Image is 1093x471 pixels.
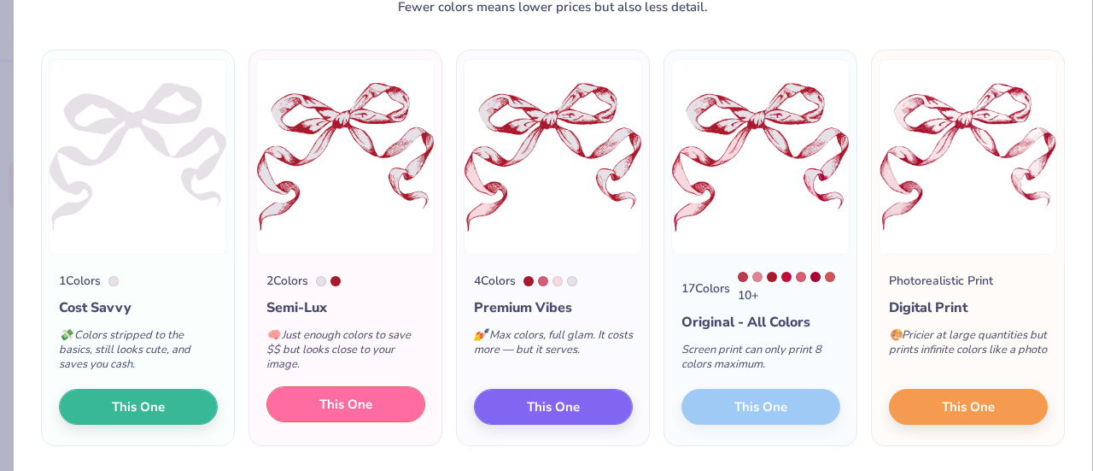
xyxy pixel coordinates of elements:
[810,272,821,282] div: 207 C
[59,272,101,290] div: 1 Colors
[59,389,218,425] button: This One
[474,327,488,343] span: 💅
[796,272,806,282] div: 702 C
[474,389,633,425] button: This One
[781,272,792,282] div: 193 C
[767,272,777,282] div: 187 C
[738,272,748,282] div: 703 C
[738,272,840,304] div: 10 +
[266,386,425,422] button: This One
[330,276,341,286] div: 187 C
[319,395,372,415] span: This One
[108,276,119,286] div: 663 C
[538,276,548,286] div: 702 C
[112,397,165,417] span: This One
[942,397,995,417] span: This One
[889,272,993,290] div: Photorealistic Print
[59,297,218,318] div: Cost Savvy
[552,276,563,286] div: 705 C
[59,327,73,343] span: 💸
[316,276,326,286] div: 663 C
[256,59,435,255] img: 2 color option
[464,59,642,255] img: 4 color option
[889,327,903,343] span: 🎨
[889,389,1048,425] button: This One
[681,333,840,389] div: Screen print can only print 8 colors maximum.
[523,276,534,286] div: 187 C
[266,327,280,343] span: 🧠
[567,276,577,286] div: 663 C
[49,59,227,255] img: 1 color option
[266,297,425,318] div: Semi-Lux
[889,297,1048,318] div: Digital Print
[474,272,516,290] div: 4 Colors
[889,318,1048,374] div: Pricier at large quantities but prints infinite colors like a photo
[474,297,633,318] div: Premium Vibes
[59,318,218,389] div: Colors stripped to the basics, still looks cute, and saves you cash.
[671,59,850,255] img: 17 color option
[681,280,730,297] div: 17 Colors
[266,318,425,389] div: Just enough colors to save $$ but looks close to your image.
[474,318,633,374] div: Max colors, full glam. It costs more — but it serves.
[681,312,840,333] div: Original - All Colors
[752,272,763,282] div: 493 C
[527,397,580,417] span: This One
[266,272,308,290] div: 2 Colors
[825,272,835,282] div: 7418 C
[879,59,1057,255] img: Photorealistic preview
